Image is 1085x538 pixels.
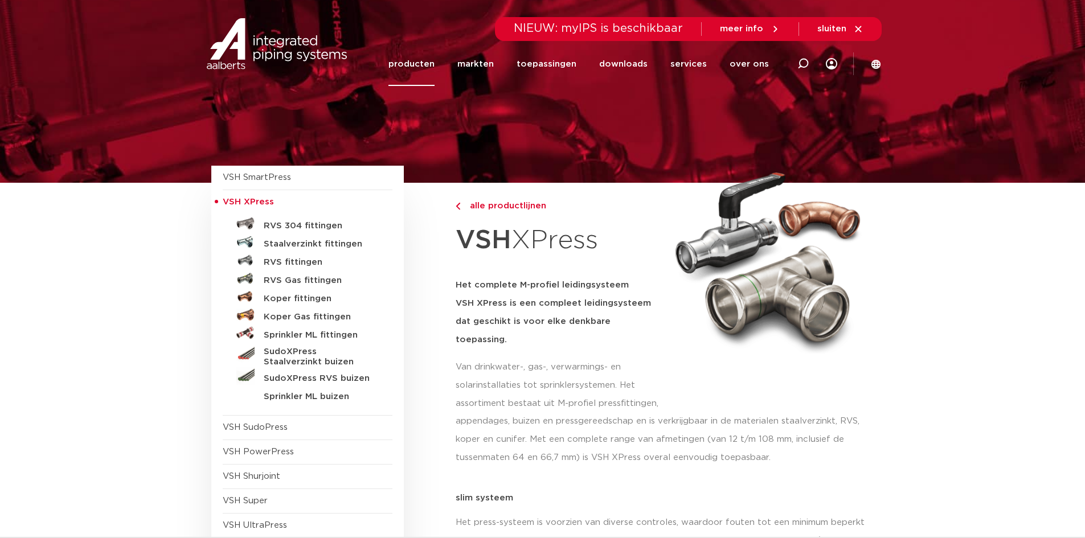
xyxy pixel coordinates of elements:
[264,257,376,268] h5: RVS fittingen
[817,24,846,33] span: sluiten
[457,42,494,86] a: markten
[264,312,376,322] h5: Koper Gas fittingen
[456,199,662,213] a: alle productlijnen
[514,23,683,34] span: NIEUW: myIPS is beschikbaar
[456,227,511,253] strong: VSH
[720,24,763,33] span: meer info
[223,342,392,367] a: SudoXPress Staalverzinkt buizen
[456,412,874,467] p: appendages, buizen en pressgereedschap en is verkrijgbaar in de materialen staalverzinkt, RVS, ko...
[223,173,291,182] a: VSH SmartPress
[670,42,707,86] a: services
[264,276,376,286] h5: RVS Gas fittingen
[223,496,268,505] a: VSH Super
[223,423,288,432] a: VSH SudoPress
[264,294,376,304] h5: Koper fittingen
[223,447,294,456] a: VSH PowerPress
[264,330,376,340] h5: Sprinkler ML fittingen
[264,392,376,402] h5: Sprinkler ML buizen
[223,367,392,385] a: SudoXPress RVS buizen
[599,42,648,86] a: downloads
[456,358,662,413] p: Van drinkwater-, gas-, verwarmings- en solarinstallaties tot sprinklersystemen. Het assortiment b...
[388,42,435,86] a: producten
[456,203,460,210] img: chevron-right.svg
[456,494,874,502] p: slim systeem
[264,347,376,367] h5: SudoXPress Staalverzinkt buizen
[463,202,546,210] span: alle productlijnen
[730,42,769,86] a: over ons
[264,373,376,384] h5: SudoXPress RVS buizen
[517,42,576,86] a: toepassingen
[223,472,280,480] a: VSH Shurjoint
[223,288,392,306] a: Koper fittingen
[456,276,662,349] h5: Het complete M-profiel leidingsysteem VSH XPress is een compleet leidingsysteem dat geschikt is v...
[388,42,769,86] nav: Menu
[223,215,392,233] a: RVS 304 fittingen
[223,385,392,404] a: Sprinkler ML buizen
[223,198,274,206] span: VSH XPress
[264,239,376,249] h5: Staalverzinkt fittingen
[720,24,780,34] a: meer info
[264,221,376,231] h5: RVS 304 fittingen
[223,521,287,529] a: VSH UltraPress
[223,251,392,269] a: RVS fittingen
[223,269,392,288] a: RVS Gas fittingen
[817,24,863,34] a: sluiten
[223,306,392,324] a: Koper Gas fittingen
[223,324,392,342] a: Sprinkler ML fittingen
[456,219,662,262] h1: XPress
[223,233,392,251] a: Staalverzinkt fittingen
